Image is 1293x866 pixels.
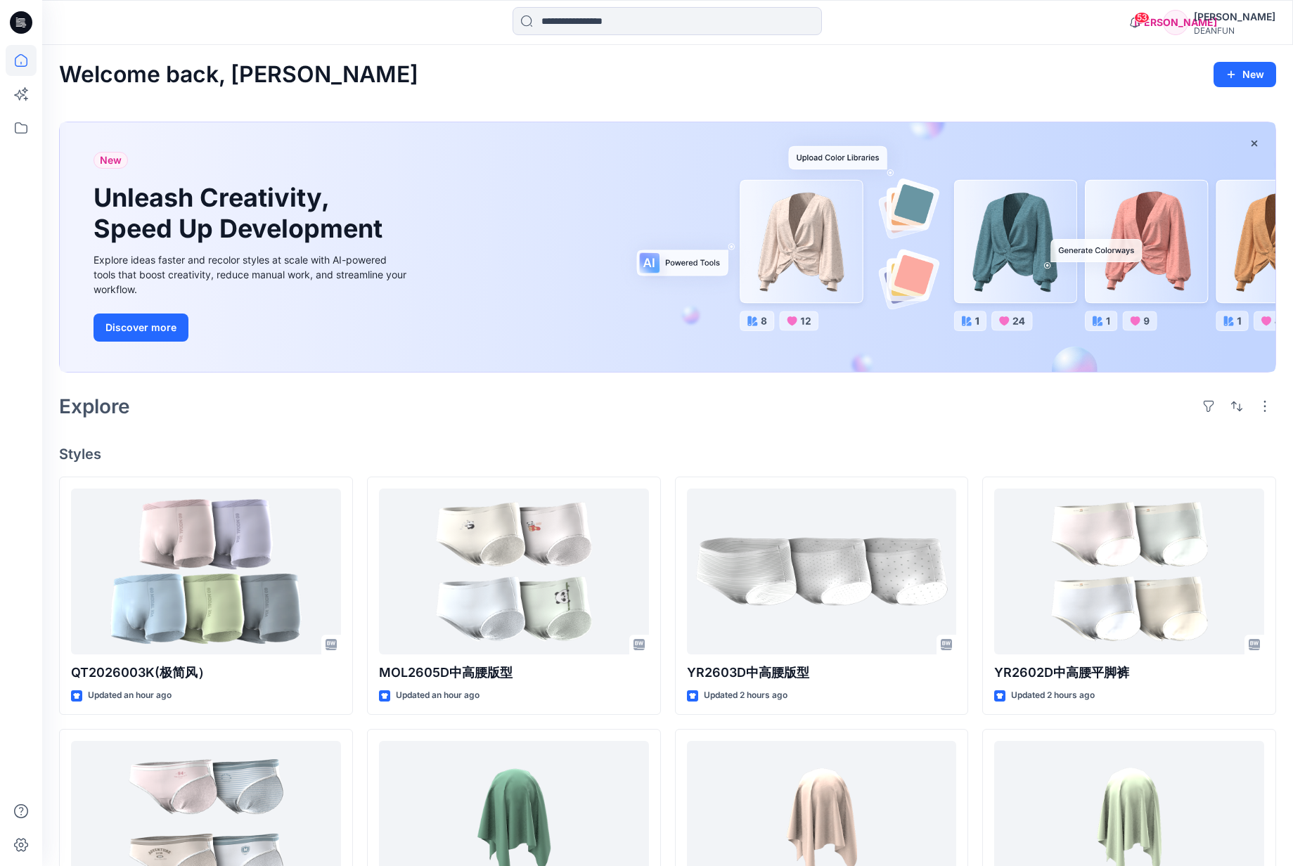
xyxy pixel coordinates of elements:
[994,489,1264,655] a: YR2602D中高腰平脚裤
[59,62,418,88] h2: Welcome back, [PERSON_NAME]
[71,663,341,683] p: QT2026003K(极简风）
[704,688,787,703] p: Updated 2 hours ago
[94,252,410,297] div: Explore ideas faster and recolor styles at scale with AI-powered tools that boost creativity, red...
[100,152,122,169] span: New
[59,446,1276,463] h4: Styles
[396,688,480,703] p: Updated an hour ago
[1194,25,1275,36] div: DEANFUN
[94,183,389,243] h1: Unleash Creativity, Speed Up Development
[94,314,188,342] button: Discover more
[687,663,957,683] p: YR2603D中高腰版型
[379,489,649,655] a: MOL2605D中高腰版型
[1214,62,1276,87] button: New
[1011,688,1095,703] p: Updated 2 hours ago
[1163,10,1188,35] div: [PERSON_NAME]
[1134,12,1150,23] span: 53
[94,314,410,342] a: Discover more
[687,489,957,655] a: YR2603D中高腰版型
[71,489,341,655] a: QT2026003K(极简风）
[88,688,172,703] p: Updated an hour ago
[1194,8,1275,25] div: [PERSON_NAME]
[379,663,649,683] p: MOL2605D中高腰版型
[994,663,1264,683] p: YR2602D中高腰平脚裤
[59,395,130,418] h2: Explore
